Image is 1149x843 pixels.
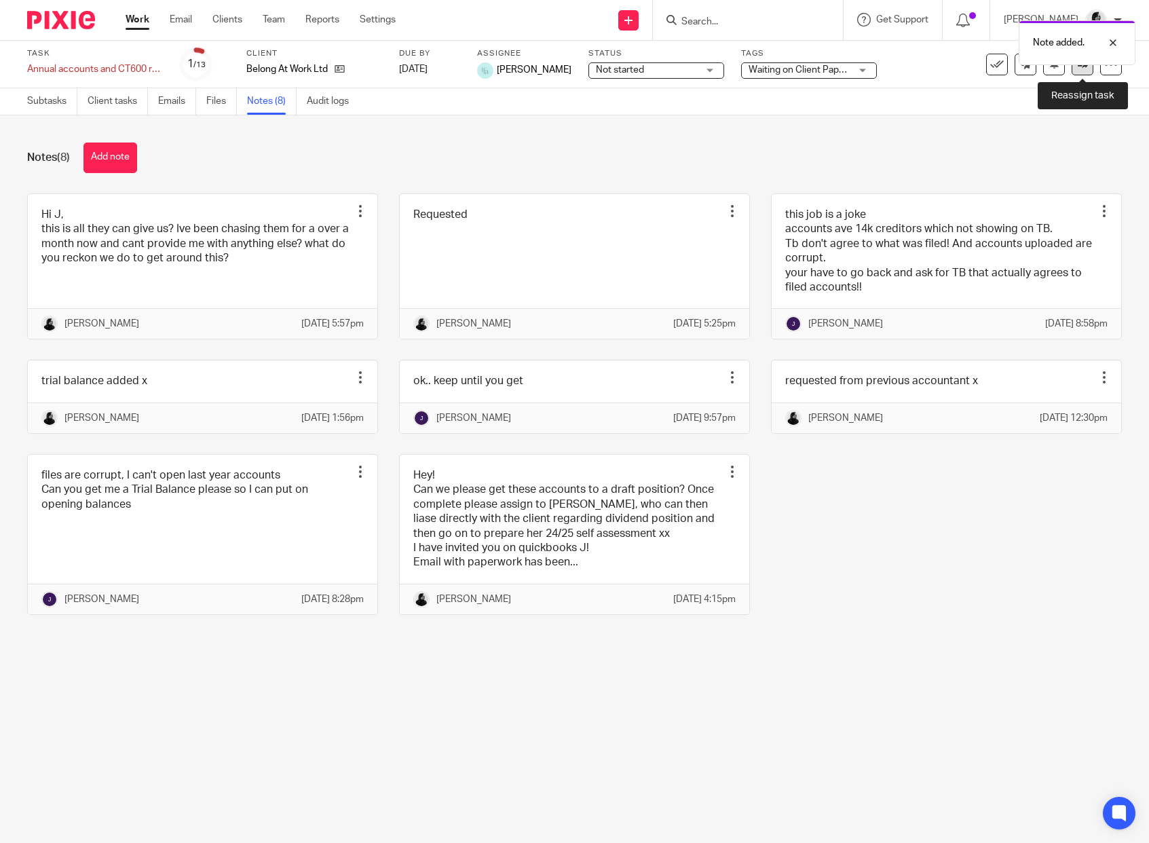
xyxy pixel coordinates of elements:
p: [DATE] 9:57pm [673,411,736,425]
p: [DATE] 5:57pm [301,317,364,331]
img: PHOTO-2023-03-20-11-06-28%203.jpg [413,316,430,332]
a: Client tasks [88,88,148,115]
span: [PERSON_NAME] [497,63,571,77]
p: Belong At Work Ltd [246,62,328,76]
img: Pixie [27,11,95,29]
img: svg%3E [41,591,58,607]
button: Add note [83,143,137,173]
img: svg%3E [785,316,802,332]
p: [DATE] 5:25pm [673,317,736,331]
p: [PERSON_NAME] [64,317,139,331]
img: PHOTO-2023-03-20-11-06-28%203.jpg [1085,10,1107,31]
label: Client [246,48,382,59]
img: svg%3E [413,410,430,426]
img: PHOTO-2023-03-20-11-06-28%203.jpg [413,591,430,607]
p: [PERSON_NAME] [436,317,511,331]
a: Email [170,13,192,26]
label: Assignee [477,48,571,59]
a: Clients [212,13,242,26]
p: [DATE] 8:58pm [1045,317,1108,331]
p: [PERSON_NAME] [808,317,883,331]
img: PHOTO-2023-03-20-11-06-28%203.jpg [41,410,58,426]
h1: Notes [27,151,70,165]
span: (8) [57,152,70,163]
p: [DATE] 12:30pm [1040,411,1108,425]
small: /13 [193,61,206,69]
p: [DATE] 4:15pm [673,593,736,606]
a: Work [126,13,149,26]
span: [DATE] [399,64,428,74]
p: [PERSON_NAME] [436,593,511,606]
a: Audit logs [307,88,359,115]
label: Due by [399,48,460,59]
a: Team [263,13,285,26]
div: Annual accounts and CT600 return [27,62,163,76]
a: Reports [305,13,339,26]
a: Settings [360,13,396,26]
label: Task [27,48,163,59]
div: 1 [187,56,206,72]
span: Waiting on Client Paperwork [749,65,868,75]
a: Emails [158,88,196,115]
span: Not started [596,65,644,75]
p: [PERSON_NAME] [64,593,139,606]
p: [PERSON_NAME] [64,411,139,425]
a: Files [206,88,237,115]
img: Logo.png [477,62,493,79]
p: [PERSON_NAME] [436,411,511,425]
a: Subtasks [27,88,77,115]
img: PHOTO-2023-03-20-11-06-28%203.jpg [41,316,58,332]
p: Note added. [1033,36,1085,50]
img: PHOTO-2023-03-20-11-06-28%203.jpg [785,410,802,426]
p: [DATE] 1:56pm [301,411,364,425]
p: [DATE] 8:28pm [301,593,364,606]
p: [PERSON_NAME] [808,411,883,425]
a: Notes (8) [247,88,297,115]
